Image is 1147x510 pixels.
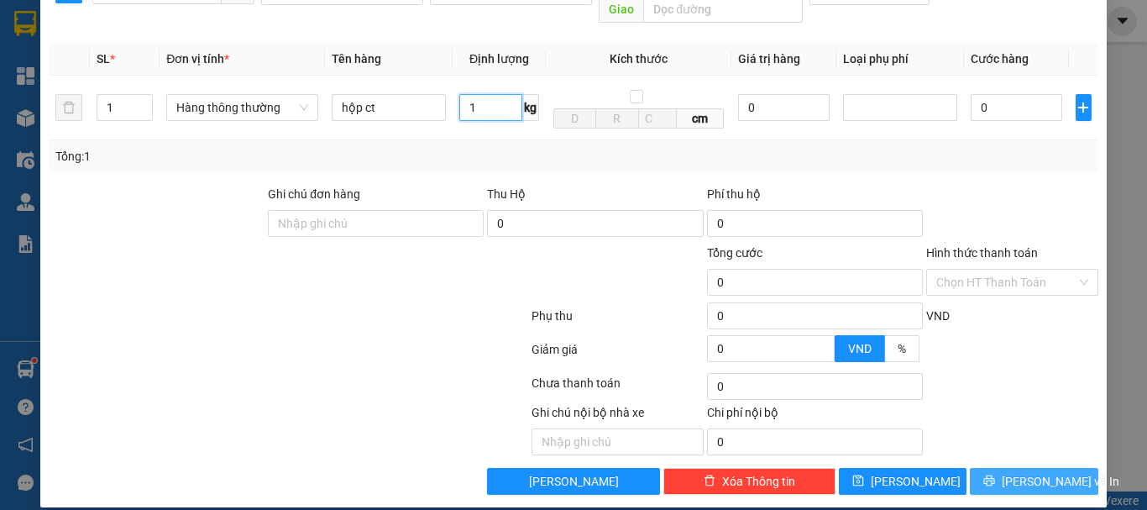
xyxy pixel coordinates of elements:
span: Định lượng [469,52,529,66]
span: cm [677,108,725,129]
span: Cước hàng [971,52,1029,66]
span: Giá trị hàng [738,52,800,66]
span: Xóa Thông tin [722,472,795,491]
input: Nhập ghi chú [532,429,704,455]
span: save [852,475,864,488]
div: Chưa thanh toán [530,374,705,403]
div: Phí thu hộ [707,185,923,210]
div: Ghi chú nội bộ nhà xe [532,403,704,429]
span: plus [1076,101,1091,114]
input: Ghi chú đơn hàng [268,210,484,237]
button: plus [1076,94,1092,121]
input: D [553,108,596,129]
button: save[PERSON_NAME] [839,468,967,495]
span: SL [97,52,110,66]
div: Tổng: 1 [55,147,444,166]
div: Phụ thu [530,307,705,336]
button: printer[PERSON_NAME] và In [970,468,1098,495]
div: Chi phí nội bộ [707,403,923,429]
button: delete [55,94,82,121]
button: [PERSON_NAME] [487,468,659,495]
span: Tổng cước [707,246,762,260]
span: % [898,342,906,355]
span: VND [926,309,950,323]
label: Hình thức thanh toán [926,246,1038,260]
input: R [595,108,638,129]
button: deleteXóa Thông tin [663,468,835,495]
span: [PERSON_NAME] [529,472,619,491]
div: Giảm giá [530,340,705,370]
span: Đơn vị tính [166,52,229,66]
span: [PERSON_NAME] và In [1002,472,1119,491]
input: C [638,108,677,129]
span: printer [983,475,995,488]
span: [PERSON_NAME] [871,472,961,491]
th: Loại phụ phí [836,43,964,76]
span: Hàng thông thường [176,95,308,120]
span: Thu Hộ [487,187,526,201]
span: delete [704,475,715,488]
span: Kích thước [610,52,668,66]
span: kg [522,94,539,121]
input: 0 [738,94,830,121]
span: Tên hàng [332,52,381,66]
label: Ghi chú đơn hàng [268,187,360,201]
span: VND [848,342,872,355]
input: VD: Bàn, Ghế [332,94,446,121]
